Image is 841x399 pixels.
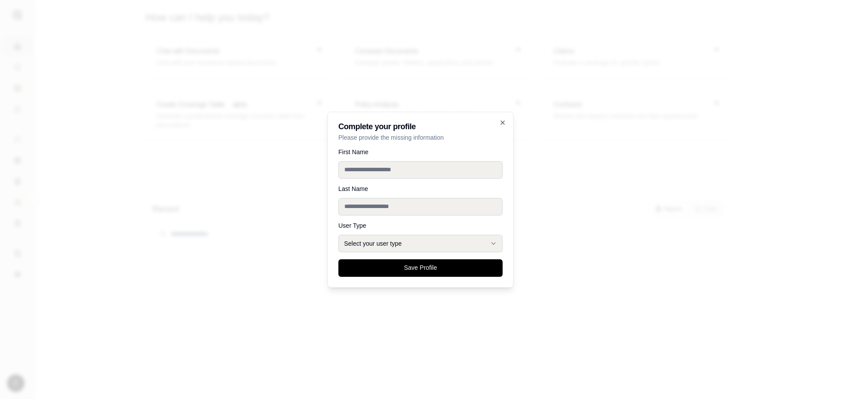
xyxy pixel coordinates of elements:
button: Save Profile [339,259,503,277]
p: Please provide the missing information [339,133,503,142]
label: User Type [339,222,503,229]
label: First Name [339,149,503,155]
h2: Complete your profile [339,123,503,131]
label: Last Name [339,186,503,192]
